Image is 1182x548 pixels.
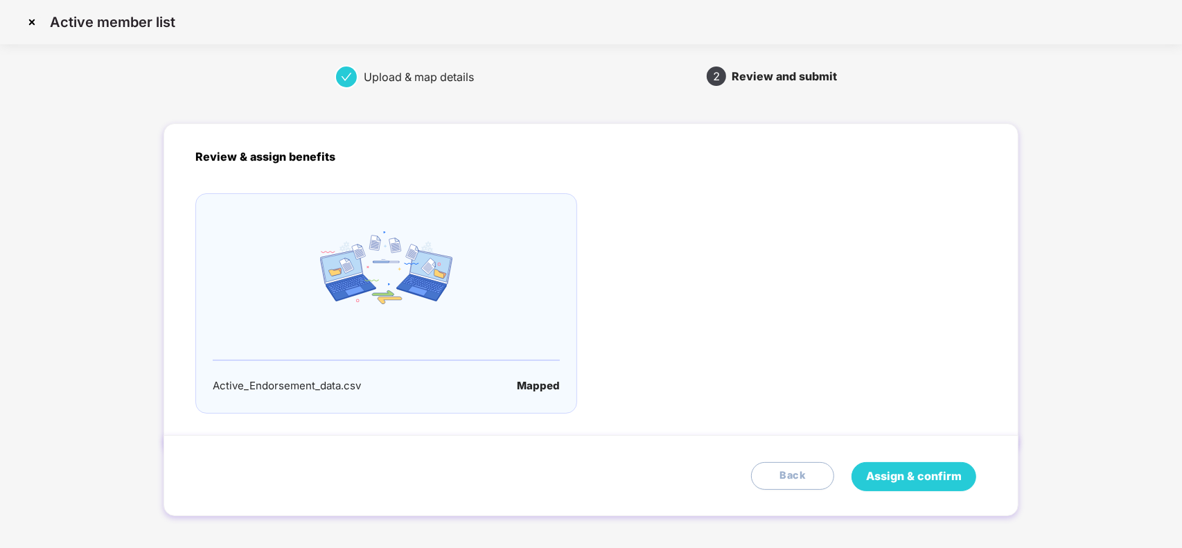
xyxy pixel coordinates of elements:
[517,378,560,394] div: Mapped
[852,462,976,491] button: Assign & confirm
[779,468,806,484] span: Back
[320,231,452,304] img: email_icon
[21,11,43,33] img: svg+xml;base64,PHN2ZyBpZD0iQ3Jvc3MtMzJ4MzIiIHhtbG5zPSJodHRwOi8vd3d3LnczLm9yZy8yMDAwL3N2ZyIgd2lkdG...
[50,14,175,30] p: Active member list
[341,71,352,82] span: check
[213,378,361,394] div: Active_Endorsement_data.csv
[364,66,485,88] div: Upload & map details
[751,462,834,490] button: Back
[732,65,837,87] div: Review and submit
[713,71,720,82] span: 2
[195,148,987,166] p: Review & assign benefits
[866,468,962,485] span: Assign & confirm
